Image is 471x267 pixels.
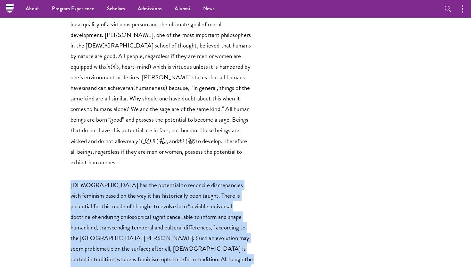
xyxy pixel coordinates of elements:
em: ren [127,136,135,146]
em: yi (义) [136,136,151,146]
em: li (礼) [153,136,167,146]
em: xin [104,62,111,71]
em: zhi (智) [178,136,195,146]
em: ren [126,83,133,92]
em: ren [113,9,120,18]
em: xin [82,83,88,92]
